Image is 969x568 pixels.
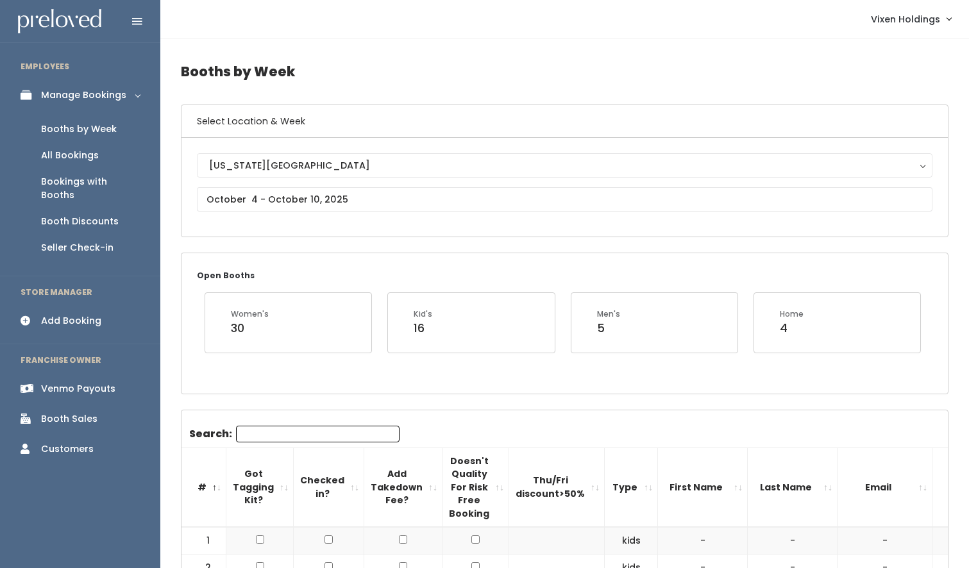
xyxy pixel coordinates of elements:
div: Manage Bookings [41,88,126,102]
div: Booth Sales [41,412,97,426]
input: Search: [236,426,400,442]
div: Kid's [414,308,432,320]
div: Booths by Week [41,122,117,136]
td: - [838,527,932,554]
div: [US_STATE][GEOGRAPHIC_DATA] [209,158,920,172]
th: Thu/Fri discount&gt;50%: activate to sort column ascending [509,447,605,527]
th: First Name: activate to sort column ascending [658,447,748,527]
div: 16 [414,320,432,337]
th: Email: activate to sort column ascending [838,447,932,527]
div: Home [780,308,804,320]
img: preloved logo [18,9,101,34]
th: Got Tagging Kit?: activate to sort column ascending [226,447,294,527]
th: #: activate to sort column descending [181,447,226,527]
td: 1 [181,527,226,554]
div: 30 [231,320,269,337]
span: Vixen Holdings [871,12,940,26]
div: 5 [597,320,620,337]
th: Last Name: activate to sort column ascending [748,447,838,527]
div: All Bookings [41,149,99,162]
input: October 4 - October 10, 2025 [197,187,932,212]
td: - [748,527,838,554]
th: Doesn't Quality For Risk Free Booking : activate to sort column ascending [442,447,509,527]
th: Checked in?: activate to sort column ascending [294,447,364,527]
h6: Select Location & Week [181,105,948,138]
div: Women's [231,308,269,320]
h4: Booths by Week [181,54,948,89]
th: Add Takedown Fee?: activate to sort column ascending [364,447,442,527]
label: Search: [189,426,400,442]
div: Customers [41,442,94,456]
td: - [658,527,748,554]
div: 4 [780,320,804,337]
small: Open Booths [197,270,255,281]
a: Vixen Holdings [858,5,964,33]
td: kids [605,527,658,554]
div: Seller Check-in [41,241,114,255]
div: Men's [597,308,620,320]
th: Type: activate to sort column ascending [605,447,658,527]
div: Venmo Payouts [41,382,115,396]
div: Bookings with Booths [41,175,140,202]
div: Booth Discounts [41,215,119,228]
button: [US_STATE][GEOGRAPHIC_DATA] [197,153,932,178]
div: Add Booking [41,314,101,328]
